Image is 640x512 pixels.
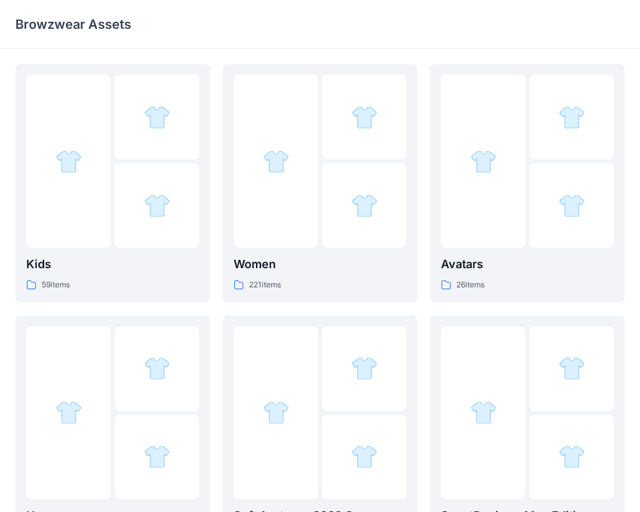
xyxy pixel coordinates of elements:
[144,355,170,381] img: folder 2
[559,444,585,470] img: folder 3
[26,255,199,273] p: Kids
[351,355,378,381] img: folder 2
[456,278,484,292] p: 26 items
[430,64,625,303] a: folder 1folder 2folder 3Avatars26items
[56,148,82,175] img: folder 1
[144,193,170,219] img: folder 3
[15,15,131,33] p: Browzwear Assets
[470,148,497,175] img: folder 1
[144,444,170,470] img: folder 3
[234,255,406,273] p: Women
[351,193,378,219] img: folder 3
[263,148,289,175] img: folder 1
[249,278,281,292] p: 221 items
[15,64,210,303] a: folder 1folder 2folder 3Kids59items
[56,399,82,426] img: folder 1
[559,355,585,381] img: folder 2
[351,444,378,470] img: folder 3
[559,104,585,131] img: folder 2
[351,104,378,131] img: folder 2
[42,278,70,292] p: 59 items
[559,193,585,219] img: folder 3
[223,64,417,303] a: folder 1folder 2folder 3Women221items
[263,399,289,426] img: folder 1
[470,399,497,426] img: folder 1
[144,104,170,131] img: folder 2
[441,255,614,273] p: Avatars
